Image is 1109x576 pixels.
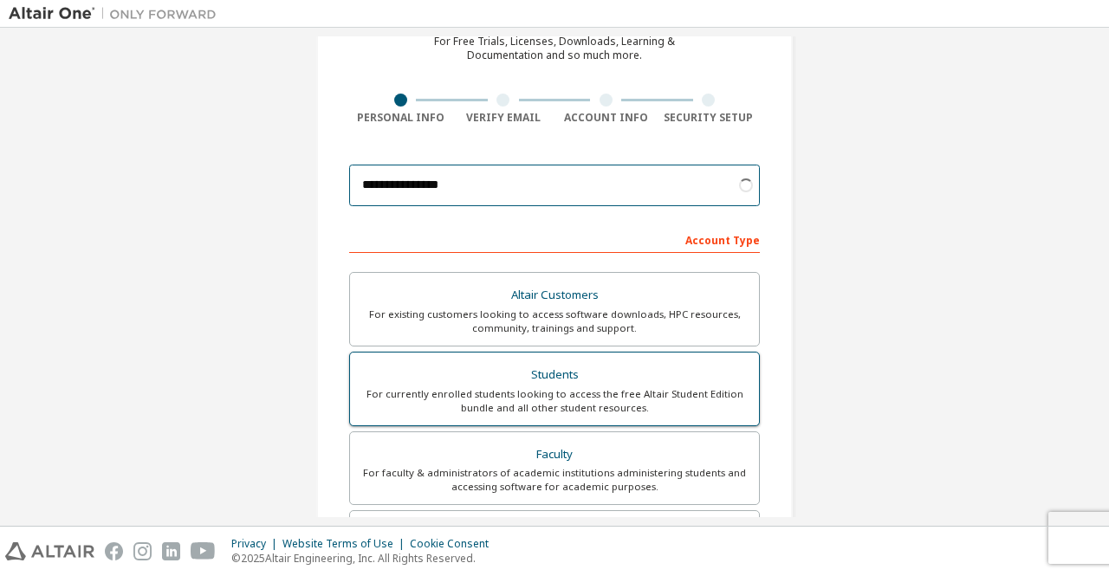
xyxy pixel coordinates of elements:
[191,542,216,560] img: youtube.svg
[231,551,499,566] p: © 2025 Altair Engineering, Inc. All Rights Reserved.
[349,225,760,253] div: Account Type
[282,537,410,551] div: Website Terms of Use
[231,537,282,551] div: Privacy
[360,387,749,415] div: For currently enrolled students looking to access the free Altair Student Edition bundle and all ...
[452,111,555,125] div: Verify Email
[360,307,749,335] div: For existing customers looking to access software downloads, HPC resources, community, trainings ...
[554,111,658,125] div: Account Info
[349,111,452,125] div: Personal Info
[9,5,225,23] img: Altair One
[410,537,499,551] div: Cookie Consent
[162,542,180,560] img: linkedin.svg
[434,35,675,62] div: For Free Trials, Licenses, Downloads, Learning & Documentation and so much more.
[133,542,152,560] img: instagram.svg
[360,283,749,307] div: Altair Customers
[658,111,761,125] div: Security Setup
[105,542,123,560] img: facebook.svg
[5,542,94,560] img: altair_logo.svg
[360,363,749,387] div: Students
[360,443,749,467] div: Faculty
[360,466,749,494] div: For faculty & administrators of academic institutions administering students and accessing softwa...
